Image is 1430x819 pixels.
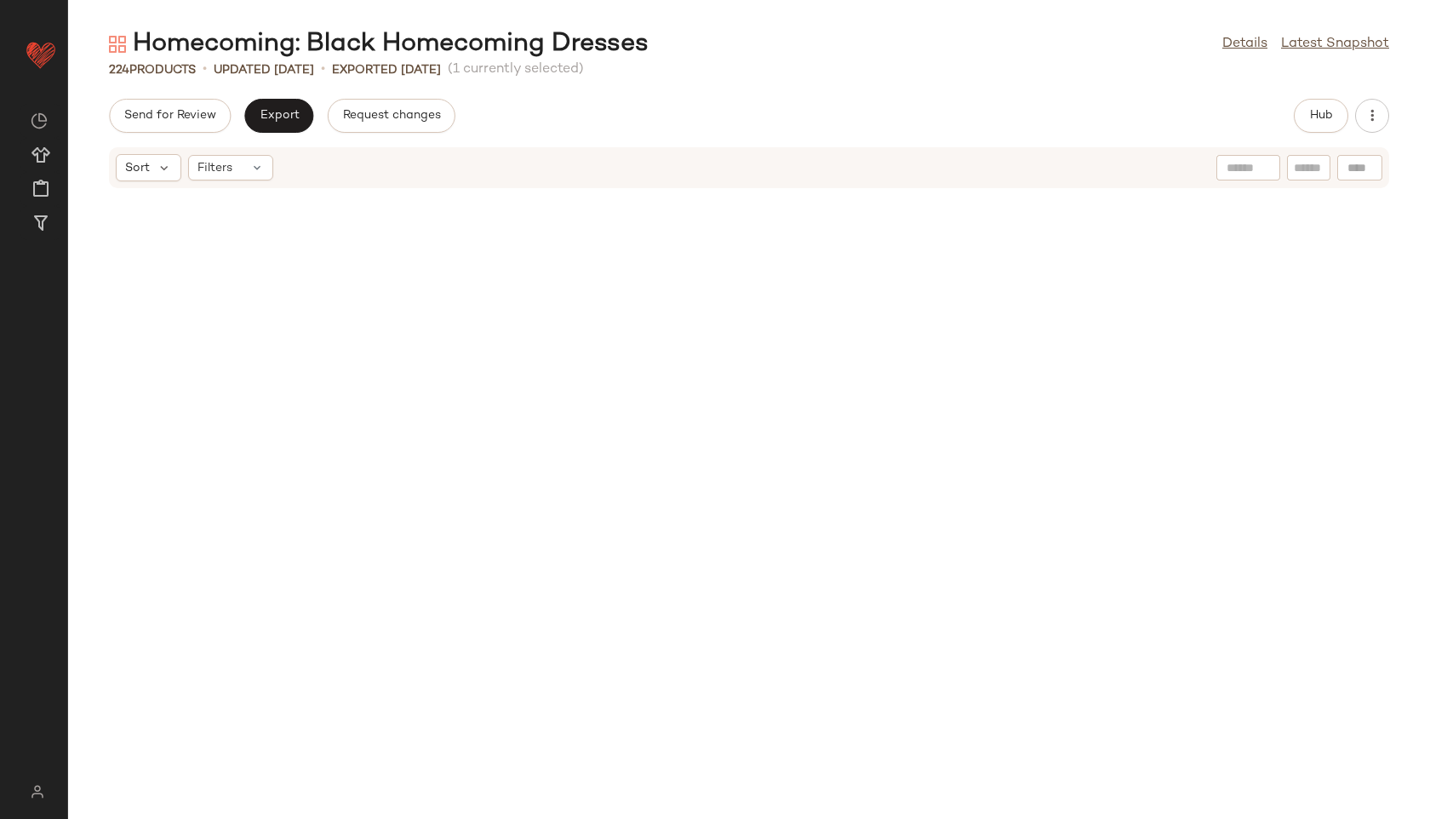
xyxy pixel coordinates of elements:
button: Hub [1294,99,1348,133]
span: 224 [109,64,129,77]
button: Send for Review [109,99,231,133]
button: Request changes [328,99,455,133]
span: (1 currently selected) [448,60,584,80]
span: Export [259,109,299,123]
a: Latest Snapshot [1281,34,1389,54]
img: heart_red.DM2ytmEG.svg [24,37,58,72]
span: Hub [1309,109,1333,123]
div: Homecoming: Black Homecoming Dresses [109,27,649,61]
span: • [321,60,325,80]
img: svg%3e [109,36,126,53]
span: Request changes [342,109,441,123]
img: svg%3e [20,785,54,799]
p: updated [DATE] [214,61,314,79]
span: Send for Review [123,109,216,123]
span: Filters [197,159,232,177]
div: Products [109,61,196,79]
img: svg%3e [31,112,48,129]
a: Details [1222,34,1267,54]
span: • [203,60,207,80]
p: Exported [DATE] [332,61,441,79]
button: Export [244,99,313,133]
span: Sort [125,159,150,177]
